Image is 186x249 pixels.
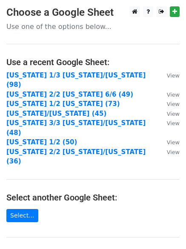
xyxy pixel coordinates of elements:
small: View [167,149,180,155]
a: View [158,110,180,117]
h4: Use a recent Google Sheet: [6,57,180,67]
small: View [167,72,180,79]
a: View [158,138,180,146]
small: View [167,120,180,126]
a: View [158,100,180,108]
a: View [158,148,180,156]
h4: Select another Google Sheet: [6,192,180,203]
a: [US_STATE] 3/3 [US_STATE]/[US_STATE] (48) [6,119,146,137]
h3: Choose a Google Sheet [6,6,180,19]
p: Use one of the options below... [6,22,180,31]
a: [US_STATE] 2/2 [US_STATE]/[US_STATE] (36) [6,148,146,166]
a: [US_STATE]/[US_STATE] (45) [6,110,106,117]
small: View [167,139,180,146]
a: Select... [6,209,38,222]
a: View [158,72,180,79]
small: View [167,92,180,98]
a: View [158,91,180,98]
a: [US_STATE] 1/2 (50) [6,138,77,146]
small: View [167,101,180,107]
a: [US_STATE] 1/3 [US_STATE]/[US_STATE] (98) [6,72,146,89]
a: [US_STATE] 2/2 [US_STATE] 6/6 (49) [6,91,133,98]
a: View [158,119,180,127]
small: View [167,111,180,117]
a: [US_STATE] 1/2 [US_STATE] (73) [6,100,120,108]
